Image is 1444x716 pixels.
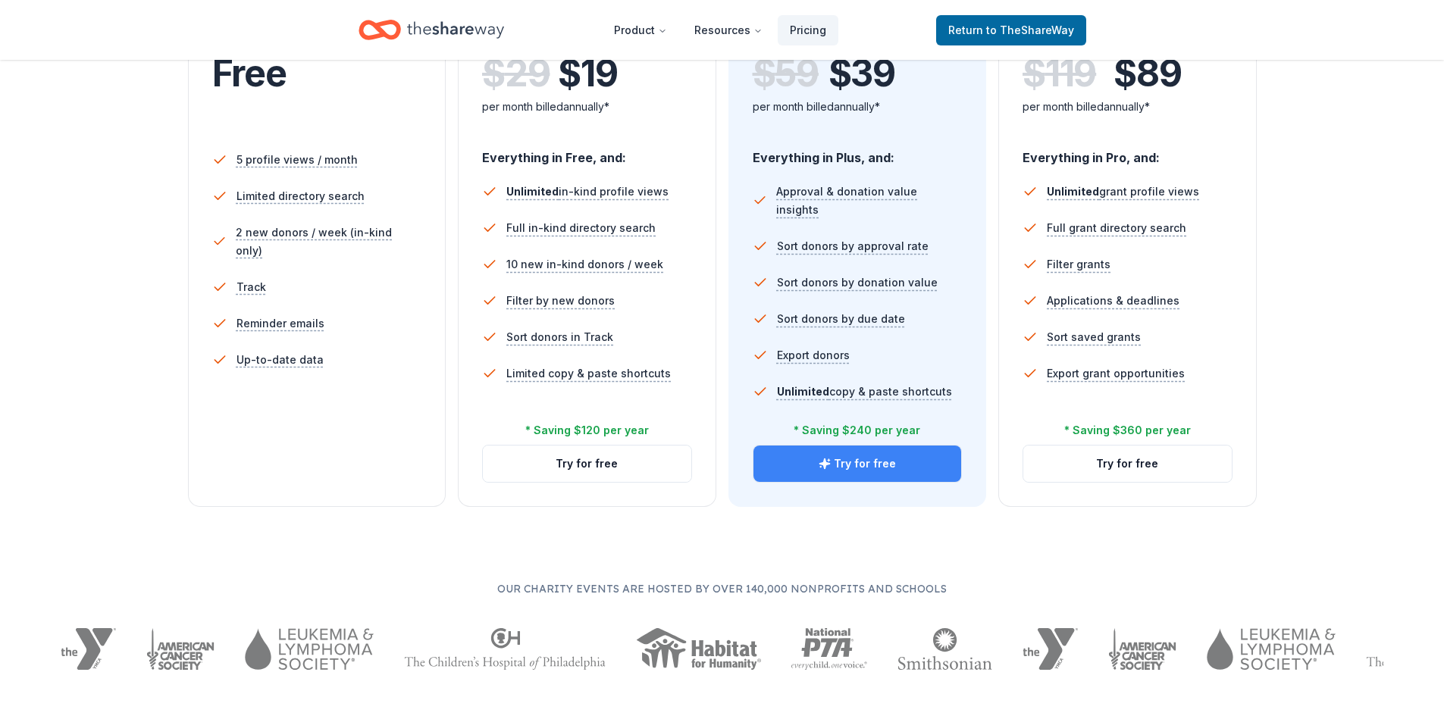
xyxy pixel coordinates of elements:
[753,98,963,116] div: per month billed annually*
[236,278,266,296] span: Track
[506,185,669,198] span: in-kind profile views
[1047,255,1110,274] span: Filter grants
[245,628,373,670] img: Leukemia & Lymphoma Society
[777,310,905,328] span: Sort donors by due date
[506,185,559,198] span: Unlimited
[986,23,1074,36] span: to TheShareWay
[636,628,761,670] img: Habitat for Humanity
[146,628,215,670] img: American Cancer Society
[1023,446,1232,482] button: Try for free
[777,346,850,364] span: Export donors
[1207,628,1335,670] img: Leukemia & Lymphoma Society
[483,446,691,482] button: Try for free
[212,51,287,95] span: Free
[61,580,1383,598] p: Our charity events are hosted by over 140,000 nonprofits and schools
[948,21,1074,39] span: Return
[682,15,775,45] button: Resources
[936,15,1086,45] a: Returnto TheShareWay
[404,628,606,670] img: The Children's Hospital of Philadelphia
[602,12,838,48] nav: Main
[506,364,671,383] span: Limited copy & paste shortcuts
[777,385,829,398] span: Unlimited
[506,219,656,237] span: Full in-kind directory search
[236,187,365,205] span: Limited directory search
[1047,185,1199,198] span: grant profile views
[794,421,920,439] div: * Saving $240 per year
[778,15,838,45] a: Pricing
[776,183,962,219] span: Approval & donation value insights
[525,421,649,439] div: * Saving $120 per year
[753,136,963,167] div: Everything in Plus, and:
[236,224,421,260] span: 2 new donors / week (in-kind only)
[506,292,615,310] span: Filter by new donors
[1108,628,1177,670] img: American Cancer Society
[482,98,692,116] div: per month billed annually*
[602,15,679,45] button: Product
[897,628,992,670] img: Smithsonian
[1047,364,1185,383] span: Export grant opportunities
[236,314,324,333] span: Reminder emails
[506,255,663,274] span: 10 new in-kind donors / week
[558,52,617,95] span: $ 19
[777,237,929,255] span: Sort donors by approval rate
[777,385,952,398] span: copy & paste shortcuts
[236,351,324,369] span: Up-to-date data
[828,52,895,95] span: $ 39
[1023,136,1233,167] div: Everything in Pro, and:
[61,628,116,670] img: YMCA
[1047,328,1141,346] span: Sort saved grants
[506,328,613,346] span: Sort donors in Track
[791,628,868,670] img: National PTA
[1047,185,1099,198] span: Unlimited
[359,12,504,48] a: Home
[1047,219,1186,237] span: Full grant directory search
[1114,52,1181,95] span: $ 89
[1023,628,1078,670] img: YMCA
[753,446,962,482] button: Try for free
[1047,292,1179,310] span: Applications & deadlines
[1023,98,1233,116] div: per month billed annually*
[1064,421,1191,439] div: * Saving $360 per year
[777,274,938,292] span: Sort donors by donation value
[236,151,358,169] span: 5 profile views / month
[482,136,692,167] div: Everything in Free, and:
